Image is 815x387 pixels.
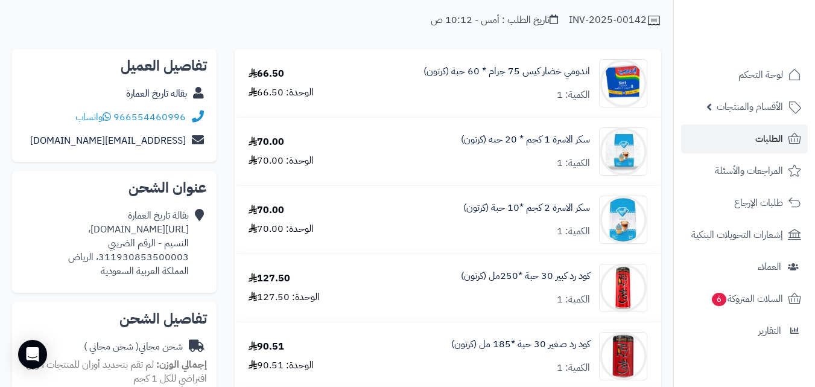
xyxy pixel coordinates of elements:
[557,156,590,170] div: الكمية: 1
[715,162,783,179] span: المراجعات والأسئلة
[156,357,207,372] strong: إجمالي الوزن:
[249,290,320,304] div: الوحدة: 127.50
[249,67,284,81] div: 66.50
[249,340,284,354] div: 90.51
[22,181,207,195] h2: عنوان الشحن
[734,194,783,211] span: طلبات الإرجاع
[600,196,647,244] img: 1747422865-61UT6OXd80L._AC_SL1270-90x90.jpg
[557,361,590,375] div: الكمية: 1
[600,127,647,176] img: 1747422643-H9NtV8ZjzdFc2NGcwko8EIkc2J63vLRu-90x90.jpg
[249,154,314,168] div: الوحدة: 70.00
[600,332,647,380] img: 1747536337-61lY7EtfpmL._AC_SL1500-90x90.jpg
[557,293,590,307] div: الكمية: 1
[691,226,783,243] span: إشعارات التحويلات البنكية
[249,135,284,149] div: 70.00
[738,66,783,83] span: لوحة التحكم
[22,59,207,73] h2: تفاصيل العميل
[681,124,808,153] a: الطلبات
[249,203,284,217] div: 70.00
[712,293,726,306] span: 6
[126,86,187,101] a: بقاله تاريخ العمارة
[557,88,590,102] div: الكمية: 1
[557,225,590,238] div: الكمية: 1
[30,133,186,148] a: [EMAIL_ADDRESS][DOMAIN_NAME]
[758,322,781,339] span: التقارير
[461,269,590,283] a: كود رد كبير 30 حبة *250مل (كرتون)
[755,130,783,147] span: الطلبات
[249,272,290,286] div: 127.50
[75,110,111,124] a: واتساب
[681,188,808,217] a: طلبات الإرجاع
[461,133,590,147] a: سكر الاسرة 1 كجم * 20 حبه (كرتون)
[84,340,183,354] div: شحن مجاني
[681,60,808,89] a: لوحة التحكم
[18,340,47,369] div: Open Intercom Messenger
[249,359,314,373] div: الوحدة: 90.51
[717,98,783,115] span: الأقسام والمنتجات
[22,312,207,326] h2: تفاصيل الشحن
[569,13,661,28] div: INV-2025-00142
[681,284,808,313] a: السلات المتروكة6
[463,201,590,215] a: سكر الاسرة 2 كجم *10 حبة (كرتون)
[431,13,558,27] div: تاريخ الطلب : أمس - 10:12 ص
[681,156,808,185] a: المراجعات والأسئلة
[113,110,186,124] a: 966554460996
[681,316,808,345] a: التقارير
[249,222,314,236] div: الوحدة: 70.00
[758,258,781,275] span: العملاء
[711,290,783,307] span: السلات المتروكة
[681,252,808,281] a: العملاء
[84,339,139,354] span: ( شحن مجاني )
[681,220,808,249] a: إشعارات التحويلات البنكية
[249,86,314,100] div: الوحدة: 66.50
[600,264,647,312] img: 1747536125-51jkufB9faL._AC_SL1000-90x90.jpg
[423,65,590,78] a: اندومي خضار كيس 75 جرام * 60 حبة (كرتون)
[451,337,590,351] a: كود رد صغير 30 حبة *185 مل (كرتون)
[22,209,189,278] div: بقالة تاريخ العمارة [URL][DOMAIN_NAME]، النسيم - الرقم الضريبي 311930853500003، الرياض المملكة ال...
[26,357,207,386] span: لم تقم بتحديد أوزان للمنتجات ، وزن افتراضي للكل 1 كجم
[600,59,647,107] img: 1747283225-Screenshot%202025-05-15%20072245-90x90.jpg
